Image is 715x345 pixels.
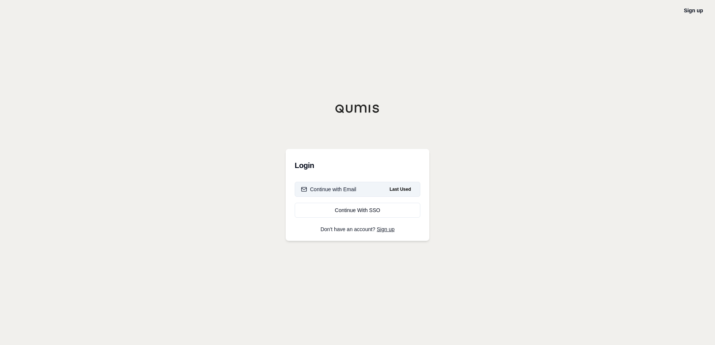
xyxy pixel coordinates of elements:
[295,182,420,197] button: Continue with EmailLast Used
[387,185,414,194] span: Last Used
[301,186,356,193] div: Continue with Email
[684,7,703,13] a: Sign up
[295,158,420,173] h3: Login
[301,206,414,214] div: Continue With SSO
[295,227,420,232] p: Don't have an account?
[295,203,420,218] a: Continue With SSO
[377,226,395,232] a: Sign up
[335,104,380,113] img: Qumis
